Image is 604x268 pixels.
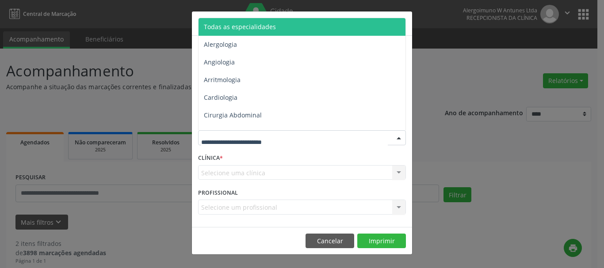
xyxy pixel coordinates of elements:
button: Imprimir [357,234,406,249]
h5: Relatório de agendamentos [198,18,299,29]
button: Cancelar [306,234,354,249]
button: Close [394,11,412,33]
span: Cirurgia Bariatrica [204,128,258,137]
span: Cirurgia Abdominal [204,111,262,119]
label: CLÍNICA [198,151,223,165]
span: Angiologia [204,58,235,66]
span: Todas as especialidades [204,23,276,31]
span: Cardiologia [204,93,237,102]
label: PROFISSIONAL [198,186,238,200]
span: Alergologia [204,40,237,49]
span: Arritmologia [204,75,241,84]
